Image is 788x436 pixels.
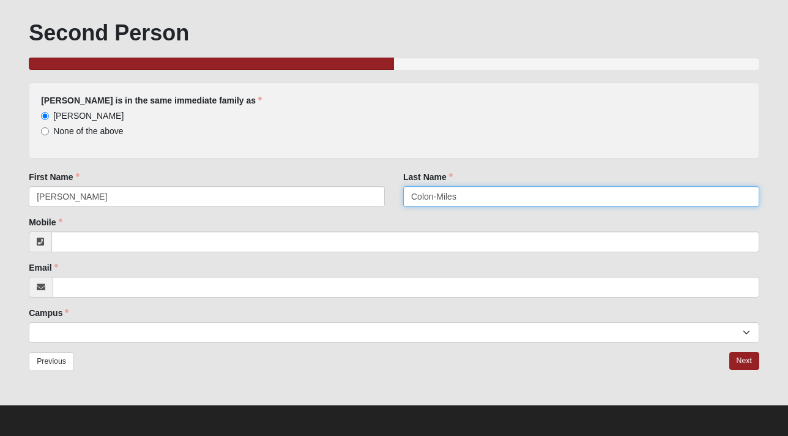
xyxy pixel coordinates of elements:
label: [PERSON_NAME] is in the same immediate family as [41,94,262,107]
label: Email [29,261,58,274]
span: None of the above [53,126,123,136]
a: Next [729,352,759,370]
input: [PERSON_NAME] [41,112,49,120]
span: [PERSON_NAME] [53,111,124,121]
h1: Second Person [29,20,759,46]
label: Mobile [29,216,62,228]
input: None of the above [41,127,49,135]
label: Last Name [403,171,453,183]
label: First Name [29,171,79,183]
a: Previous [29,352,74,371]
label: Campus [29,307,69,319]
